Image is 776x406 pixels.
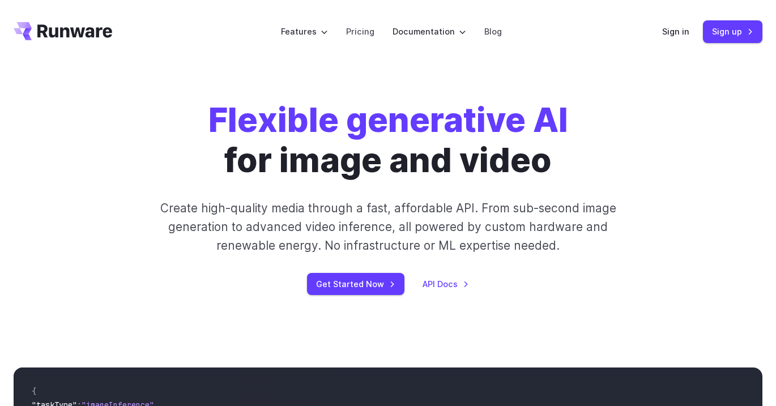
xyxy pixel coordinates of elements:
[32,386,36,396] span: {
[484,25,502,38] a: Blog
[14,22,112,40] a: Go to /
[307,273,404,295] a: Get Started Now
[148,199,628,255] p: Create high-quality media through a fast, affordable API. From sub-second image generation to adv...
[281,25,328,38] label: Features
[393,25,466,38] label: Documentation
[423,277,469,290] a: API Docs
[703,20,762,42] a: Sign up
[208,99,568,140] strong: Flexible generative AI
[662,25,689,38] a: Sign in
[346,25,374,38] a: Pricing
[208,100,568,181] h1: for image and video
